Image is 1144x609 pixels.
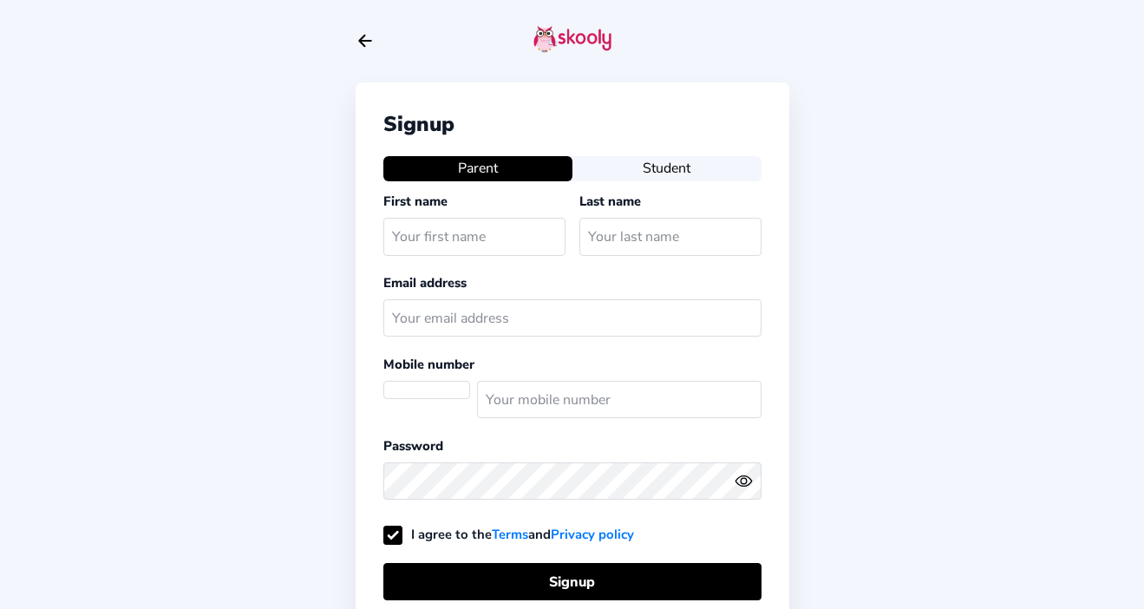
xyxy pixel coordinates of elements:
[383,526,634,543] label: I agree to the and
[579,193,641,210] label: Last name
[383,299,762,337] input: Your email address
[383,156,572,180] button: Parent
[383,437,443,455] label: Password
[383,356,474,373] label: Mobile number
[383,274,467,291] label: Email address
[735,472,761,490] button: eye outlineeye off outline
[356,31,375,50] button: arrow back outline
[735,472,753,490] ion-icon: eye outline
[572,156,762,180] button: Student
[492,526,528,543] a: Terms
[383,193,448,210] label: First name
[383,563,762,600] button: Signup
[533,25,611,53] img: skooly-logo.png
[551,526,634,543] a: Privacy policy
[477,381,762,418] input: Your mobile number
[383,110,762,138] div: Signup
[383,218,565,255] input: Your first name
[579,218,762,255] input: Your last name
